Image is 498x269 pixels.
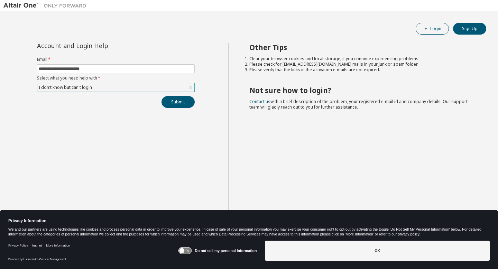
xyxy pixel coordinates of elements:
[3,2,90,9] img: Altair One
[162,96,195,108] button: Submit
[249,99,270,104] a: Contact us
[249,62,474,67] li: Please check for [EMAIL_ADDRESS][DOMAIN_NAME] mails in your junk or spam folder.
[249,67,474,73] li: Please verify that the links in the activation e-mails are not expired.
[37,57,195,62] label: Email
[37,43,163,48] div: Account and Login Help
[453,23,486,35] button: Sign Up
[249,43,474,52] h2: Other Tips
[416,23,449,35] button: Login
[249,99,468,110] span: with a brief description of the problem, your registered e-mail id and company details. Our suppo...
[249,86,474,95] h2: Not sure how to login?
[38,84,93,91] div: I don't know but can't login
[37,83,194,92] div: I don't know but can't login
[37,75,195,81] label: Select what you need help with
[249,56,474,62] li: Clear your browser cookies and local storage, if you continue experiencing problems.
